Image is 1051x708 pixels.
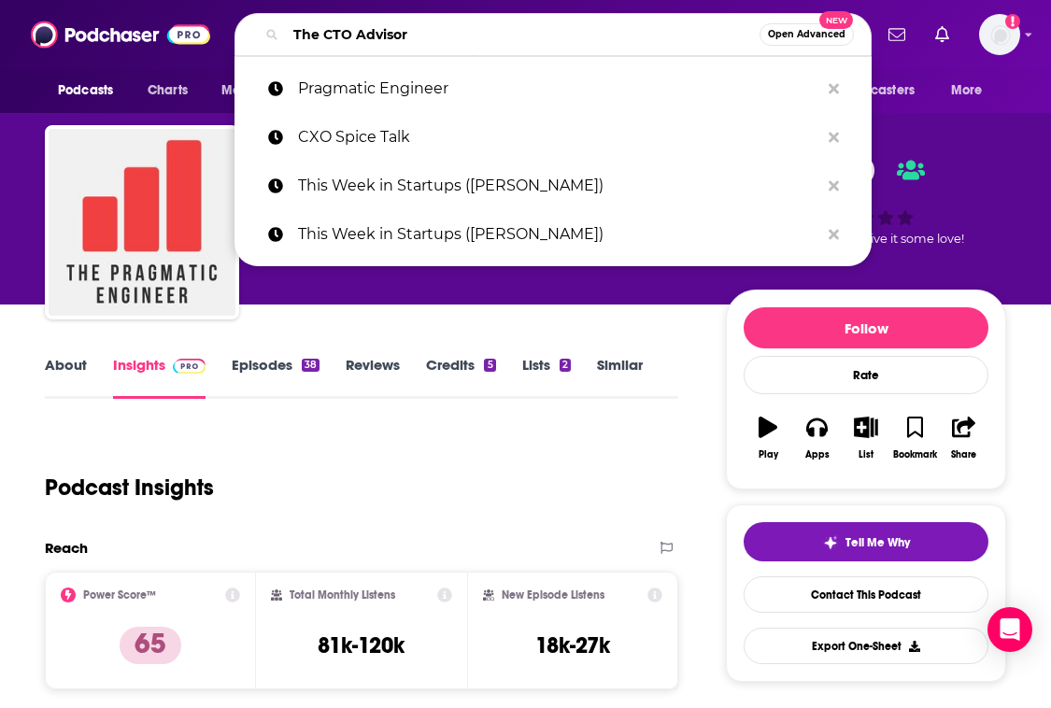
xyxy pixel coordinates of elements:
span: More [951,78,983,104]
div: Open Intercom Messenger [987,607,1032,652]
a: InsightsPodchaser Pro [113,356,206,399]
a: Show notifications dropdown [881,19,913,50]
a: Episodes38 [232,356,320,399]
h2: Reach [45,539,88,557]
span: Charts [148,78,188,104]
h2: Total Monthly Listens [290,588,395,602]
button: open menu [938,73,1006,108]
button: Open AdvancedNew [760,23,854,46]
img: tell me why sparkle [823,535,838,550]
button: Bookmark [890,404,939,472]
a: Reviews [346,356,400,399]
div: Bookmark [893,449,937,460]
a: Credits5 [426,356,495,399]
div: 5 [484,359,495,372]
button: Share [940,404,988,472]
span: Open Advanced [768,30,845,39]
div: Search podcasts, credits, & more... [234,13,872,56]
div: Rate [744,356,988,394]
button: open menu [813,73,942,108]
div: 2 [560,359,571,372]
p: This Week in Startups (Jason Calacanis) [298,162,819,210]
img: Podchaser Pro [173,359,206,374]
span: New [819,11,853,29]
button: Export One-Sheet [744,628,988,664]
div: Play [759,449,778,460]
img: The Pragmatic Engineer [49,129,235,316]
button: Follow [744,307,988,348]
button: Show profile menu [979,14,1020,55]
a: This Week in Startups ([PERSON_NAME]) [234,210,872,259]
p: Pragmatic Engineer [298,64,819,113]
span: Logged in as abbie.hatfield [979,14,1020,55]
svg: Add a profile image [1005,14,1020,29]
p: This Week in Startups (Jason Calacanis) [298,210,819,259]
input: Search podcasts, credits, & more... [286,20,760,50]
div: Share [951,449,976,460]
button: Apps [792,404,841,472]
a: CXO Spice Talk [234,113,872,162]
h3: 18k-27k [535,631,610,659]
button: Play [744,404,792,472]
a: Similar [597,356,643,399]
a: Contact This Podcast [744,576,988,613]
h2: Power Score™ [83,588,156,602]
h3: 81k-120k [318,631,405,659]
button: open menu [45,73,137,108]
button: List [842,404,890,472]
p: 65 [120,627,181,664]
a: Pragmatic Engineer [234,64,872,113]
h2: New Episode Listens [502,588,604,602]
a: Charts [135,73,199,108]
span: Tell Me Why [845,535,910,550]
a: About [45,356,87,399]
div: 38 [302,359,320,372]
a: Lists2 [522,356,571,399]
div: Apps [805,449,830,460]
a: This Week in Startups ([PERSON_NAME]) [234,162,872,210]
h1: Podcast Insights [45,474,214,502]
img: Podchaser - Follow, Share and Rate Podcasts [31,17,210,52]
div: List [859,449,873,460]
button: open menu [208,73,312,108]
a: Show notifications dropdown [928,19,957,50]
p: CXO Spice Talk [298,113,819,162]
button: tell me why sparkleTell Me Why [744,522,988,561]
img: User Profile [979,14,1020,55]
span: Monitoring [221,78,288,104]
span: Podcasts [58,78,113,104]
